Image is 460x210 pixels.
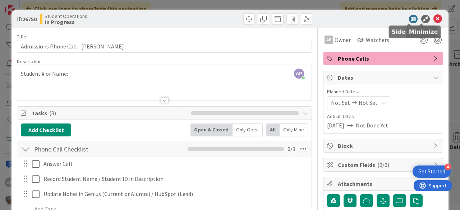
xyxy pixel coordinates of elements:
[17,40,312,53] input: type card name here...
[17,15,37,23] span: ID
[413,165,451,178] div: Open Get Started checklist, remaining modules: 4
[338,141,430,150] span: Block
[327,88,439,95] span: Planned Dates
[32,109,187,117] span: Tasks
[325,36,333,44] div: AP
[43,175,307,183] p: Record Student Name / Student ID in Description
[356,121,388,130] span: Not Done Yet
[338,54,430,63] span: Phone Calls
[45,13,87,19] span: Student Operations
[392,28,434,35] h5: Sidebar View
[338,73,430,82] span: Dates
[377,161,389,168] span: ( 0/0 )
[32,143,151,155] input: Add Checklist...
[45,19,87,25] b: In Progress
[266,123,280,136] div: All
[331,98,350,107] span: Not Set
[287,145,295,153] span: 0 / 3
[43,160,307,168] p: Answer Call
[22,15,37,23] b: 26750
[49,109,56,117] span: ( 3 )
[327,121,344,130] span: [DATE]
[15,1,33,10] span: Support
[233,123,263,136] div: Only Open
[294,69,304,79] span: AP
[21,123,71,136] button: Add Checklist
[445,164,451,170] div: 4
[17,33,26,40] label: Title
[359,98,378,107] span: Not Set
[190,123,233,136] div: Open & Closed
[21,70,308,78] p: Student # or Name:
[17,58,42,65] span: Description
[409,28,438,35] h5: Minimize
[327,113,439,120] span: Actual Dates
[418,168,445,175] div: Get Started
[280,123,308,136] div: Only Mine
[338,179,430,188] span: Attachments
[338,160,430,169] span: Custom Fields
[335,36,351,44] span: Owner
[43,190,307,198] p: Update Notes in Genius (Current or Alumni) / HubSpot (Lead)
[366,36,389,44] span: Watchers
